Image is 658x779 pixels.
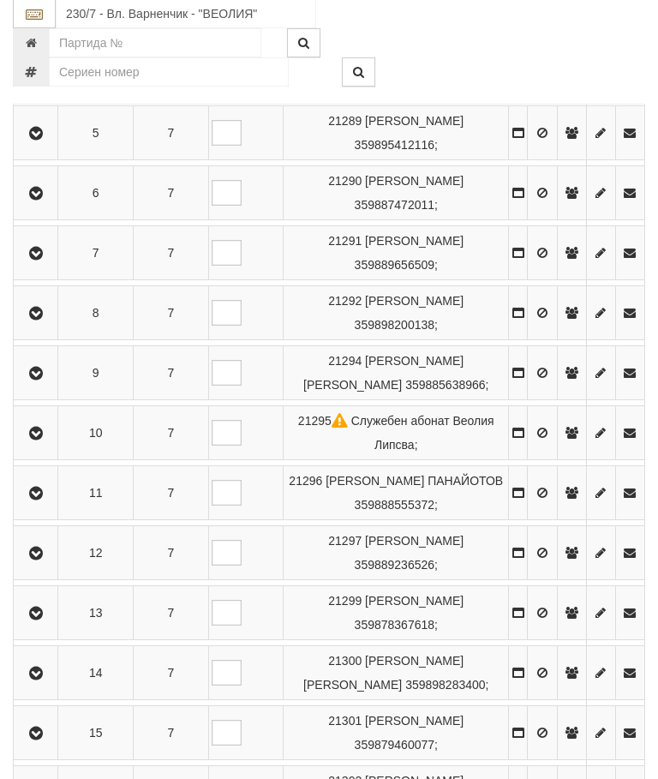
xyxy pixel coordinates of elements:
[58,707,134,761] td: 15
[58,107,134,161] td: 5
[355,499,434,512] span: 359888555372
[58,467,134,521] td: 11
[284,467,509,521] td: ;
[355,559,434,572] span: 359889236526
[355,199,434,213] span: 359887472011
[58,347,134,401] td: 9
[58,227,134,281] td: 7
[134,107,209,161] td: 7
[134,527,209,581] td: 7
[355,619,434,632] span: 359878367618
[355,139,434,153] span: 359895412116
[58,287,134,341] td: 8
[351,415,494,428] span: Служебен абонат Веолия
[355,319,434,333] span: 359898200138
[134,467,209,521] td: 7
[298,415,351,428] span: Партида №
[303,355,464,392] span: [PERSON_NAME] [PERSON_NAME]
[284,707,509,761] td: ;
[355,259,434,273] span: 359889656509
[49,29,261,58] input: Партида №
[58,647,134,701] td: 14
[134,287,209,341] td: 7
[303,655,464,692] span: [PERSON_NAME] [PERSON_NAME]
[328,535,362,548] span: Партида №
[326,475,503,488] span: [PERSON_NAME] ПАНАЙОТОВ
[284,287,509,341] td: ;
[405,379,485,392] span: 359885638966
[284,647,509,701] td: ;
[328,355,362,369] span: Партида №
[284,587,509,641] td: ;
[58,587,134,641] td: 13
[134,647,209,701] td: 7
[365,235,464,249] span: [PERSON_NAME]
[284,167,509,221] td: ;
[284,347,509,401] td: ;
[365,175,464,189] span: [PERSON_NAME]
[365,295,464,309] span: [PERSON_NAME]
[365,595,464,608] span: [PERSON_NAME]
[58,407,134,461] td: 10
[134,407,209,461] td: 7
[328,295,362,309] span: Партида №
[328,175,362,189] span: Партида №
[134,587,209,641] td: 7
[134,347,209,401] td: 7
[134,167,209,221] td: 7
[365,535,464,548] span: [PERSON_NAME]
[365,115,464,129] span: [PERSON_NAME]
[328,655,362,668] span: Партида №
[284,107,509,161] td: ;
[284,227,509,281] td: ;
[58,167,134,221] td: 6
[405,679,485,692] span: 359898283400
[284,527,509,581] td: ;
[328,235,362,249] span: Партида №
[58,527,134,581] td: 12
[374,439,415,452] span: Липсва
[134,227,209,281] td: 7
[289,475,322,488] span: Партида №
[49,58,289,87] input: Сериен номер
[284,407,509,461] td: ;
[365,715,464,728] span: [PERSON_NAME]
[328,715,362,728] span: Партида №
[134,707,209,761] td: 7
[355,739,434,752] span: 359879460077
[328,115,362,129] span: Партида №
[328,595,362,608] span: Партида №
